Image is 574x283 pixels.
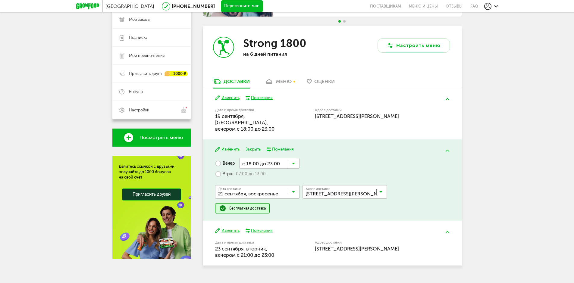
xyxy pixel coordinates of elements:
label: Адрес доставки [315,108,427,112]
a: Посмотреть меню [112,129,191,147]
button: Настроить меню [378,38,450,53]
div: +1000 ₽ [165,71,188,76]
img: arrow-up-green.5eb5f82.svg [446,98,449,100]
button: Изменить [215,95,240,101]
a: Мои заказы [112,11,191,29]
span: Посмотреть меню [140,135,183,140]
span: Подписка [129,35,147,40]
div: Пожелания [251,228,273,233]
a: Бонусы [112,83,191,101]
span: Оценки [314,79,335,84]
span: 19 сентября, [GEOGRAPHIC_DATA], вечером c 18:00 до 23:00 [215,113,274,132]
div: Делитесь ссылкой с друзьями, получайте до 1000 бонусов на свой счет [119,164,184,180]
span: Go to slide 2 [343,20,346,23]
label: Дата и время доставки [215,108,284,112]
a: меню [262,78,295,88]
span: 23 сентября, вторник, вечером c 21:00 до 23:00 [215,246,274,258]
span: Пригласить друга [129,71,162,76]
h3: Strong 1800 [243,37,306,50]
button: Пожелания [246,95,273,101]
button: Пожелания [246,228,273,233]
span: Дата доставки [218,187,241,191]
span: Бонусы [129,89,143,95]
span: с 07:00 до 13:00 [232,171,266,177]
p: на 6 дней питания [243,51,322,57]
label: Адрес доставки [315,241,427,244]
label: Утро [215,169,266,179]
button: Закрыть [246,147,261,152]
a: Доставки [210,78,253,88]
div: Доставки [224,79,250,84]
a: Оценки [304,78,338,88]
label: Вечер [215,158,235,169]
label: Дата и время доставки [215,241,284,244]
a: Мои предпочтения [112,47,191,65]
div: Пожелания [251,95,273,101]
span: [GEOGRAPHIC_DATA] [105,3,154,9]
span: Адрес доставки [306,187,331,191]
span: Go to slide 1 [338,20,341,23]
span: Мои предпочтения [129,53,165,58]
button: Пожелания [267,147,294,152]
div: Бесплатная доставка [229,206,266,211]
div: меню [276,79,292,84]
img: arrow-up-green.5eb5f82.svg [446,231,449,233]
span: [STREET_ADDRESS][PERSON_NAME] [315,246,399,252]
img: arrow-up-green.5eb5f82.svg [446,150,449,152]
span: Мои заказы [129,17,150,22]
a: [PHONE_NUMBER] [172,3,215,9]
a: Пригласить друзей [122,188,181,201]
span: [STREET_ADDRESS][PERSON_NAME] [315,113,399,119]
a: Настройки [112,101,191,119]
a: Подписка [112,29,191,47]
button: Перезвоните мне [221,0,263,12]
button: Изменить [215,228,240,234]
img: done.51a953a.svg [219,205,226,212]
button: Изменить [215,147,240,152]
a: Пригласить друга +1000 ₽ [112,65,191,83]
div: Пожелания [272,147,294,152]
span: Настройки [129,107,149,113]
